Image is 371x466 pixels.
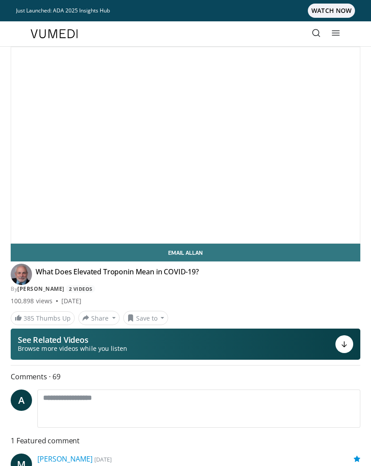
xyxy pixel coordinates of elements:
[11,47,360,243] video-js: Video Player
[11,297,52,305] span: 100,898 views
[18,335,127,344] p: See Related Videos
[11,244,360,261] a: Email Allan
[11,435,360,446] span: 1 Featured comment
[11,390,32,411] a: A
[94,455,112,463] small: [DATE]
[11,371,360,382] span: Comments 69
[18,344,127,353] span: Browse more videos while you listen
[308,4,355,18] span: WATCH NOW
[16,4,355,18] a: Just Launched: ADA 2025 Insights HubWATCH NOW
[11,329,360,360] button: See Related Videos Browse more videos while you listen
[36,267,199,281] h4: What Does Elevated Troponin Mean in COVID-19?
[11,311,75,325] a: 385 Thumbs Up
[37,454,93,464] a: [PERSON_NAME]
[11,264,32,285] img: Avatar
[78,311,120,325] button: Share
[17,285,65,293] a: [PERSON_NAME]
[11,285,360,293] div: By
[24,314,34,322] span: 385
[66,285,95,293] a: 2 Videos
[61,297,81,305] div: [DATE]
[31,29,78,38] img: VuMedi Logo
[123,311,169,325] button: Save to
